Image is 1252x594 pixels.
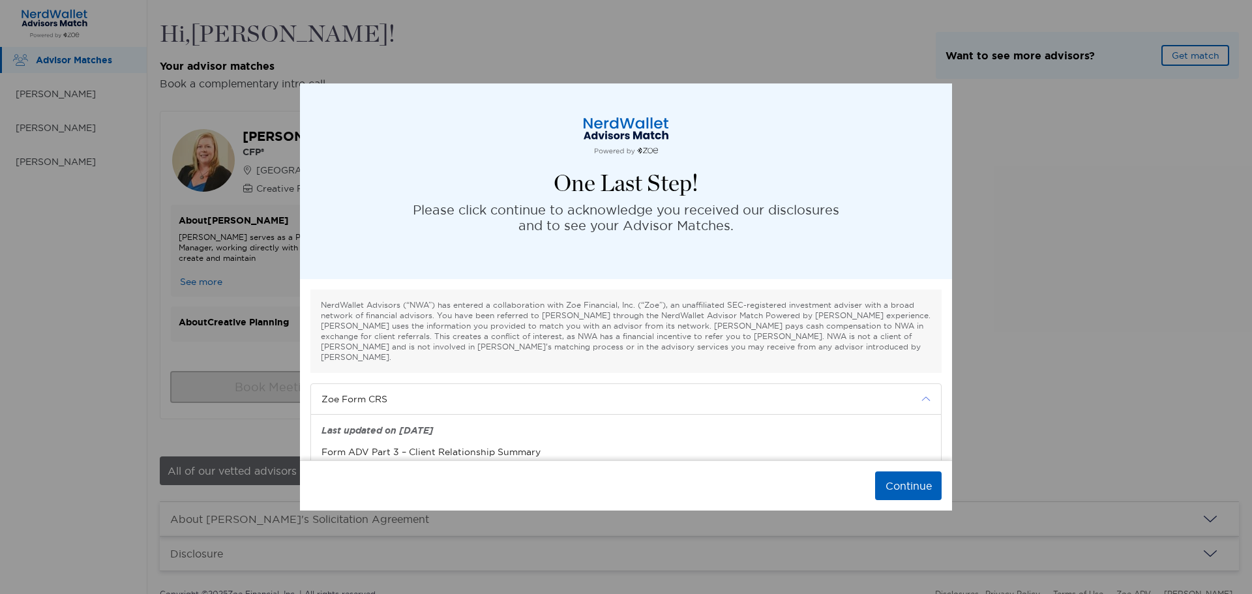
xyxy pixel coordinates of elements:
p: NerdWallet Advisors (“NWA”) has entered a collaboration with Zoe Financial, Inc. (“Zoe”), an unaf... [321,300,931,363]
div: modal [300,83,952,511]
p: Please click continue to acknowledge you received our disclosures and to see your Advisor Matches. [413,202,839,233]
img: icon arrow [921,394,931,404]
img: logo [561,116,691,155]
div: icon arrowZoe Form CRS [311,384,941,414]
div: Last updated on [DATE] [321,425,931,436]
h4: One Last Step! [554,171,698,197]
span: Zoe Form CRS [321,392,914,406]
button: Continue [875,471,942,500]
